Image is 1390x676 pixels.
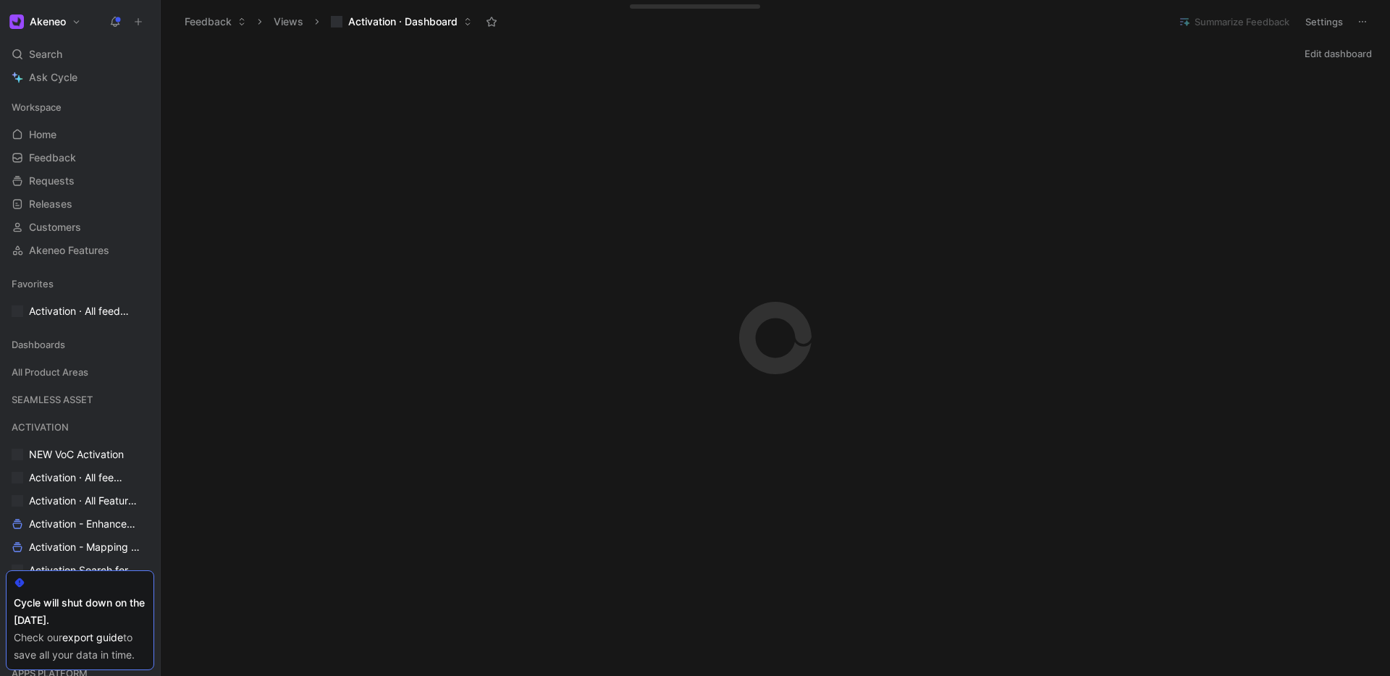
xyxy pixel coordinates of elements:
button: Summarize Feedback [1172,12,1296,32]
span: Requests [29,174,75,188]
div: Workspace [6,96,154,118]
span: Ask Cycle [29,69,77,86]
span: Customers [29,220,81,235]
div: ACTIVATION [6,416,154,438]
div: Favorites [6,273,154,295]
span: SEAMLESS ASSET [12,392,93,407]
span: Favorites [12,276,54,291]
a: Activation - Enhanced Content [6,513,154,535]
span: Activation · All feedback [29,470,122,485]
span: Activation Search for Feature Requests [29,563,140,578]
a: Requests [6,170,154,192]
div: Search [6,43,154,65]
a: NEW VoC Activation [6,444,154,465]
a: Activation - Mapping and Transformation [6,536,154,558]
button: Settings [1299,12,1349,32]
span: Activation · Dashboard [348,14,458,29]
div: SEAMLESS ASSET [6,389,154,415]
a: Akeneo Features [6,240,154,261]
button: AkeneoAkeneo [6,12,85,32]
span: Search [29,46,62,63]
div: Dashboards [6,334,154,360]
button: Activation · Dashboard [324,11,479,33]
a: Activation · All feedback [6,467,154,489]
div: All Product Areas [6,361,154,383]
a: Activation · All Feature Requests [6,490,154,512]
span: NEW VoC Activation [29,447,124,462]
span: Activation · All Feature Requests [29,494,138,508]
span: Dashboards [12,337,65,352]
a: Ask Cycle [6,67,154,88]
span: Workspace [12,100,62,114]
button: Views [267,11,310,33]
a: Releases [6,193,154,215]
a: export guide [62,631,123,643]
h1: Akeneo [30,15,66,28]
div: Check our to save all your data in time. [14,629,146,664]
span: All Product Areas [12,365,88,379]
div: Cycle will shut down on the [DATE]. [14,594,146,629]
a: Feedback [6,147,154,169]
div: ACTIVATIONNEW VoC ActivationActivation · All feedbackActivation · All Feature RequestsActivation ... [6,416,154,651]
button: Edit dashboard [1298,43,1378,64]
span: Home [29,127,56,142]
span: Feedback [29,151,76,165]
a: Activation · All feedback [6,300,154,322]
span: Releases [29,197,72,211]
span: Activation · All feedback [29,304,130,319]
button: Feedback [178,11,253,33]
div: SEAMLESS ASSET [6,389,154,410]
a: Home [6,124,154,145]
div: All Product Areas [6,361,154,387]
a: Customers [6,216,154,238]
span: Akeneo Features [29,243,109,258]
span: Activation - Enhanced Content [29,517,138,531]
div: Dashboards [6,334,154,355]
img: Akeneo [9,14,24,29]
span: Activation - Mapping and Transformation [29,540,140,554]
a: Activation Search for Feature Requests [6,559,154,581]
span: ACTIVATION [12,420,69,434]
